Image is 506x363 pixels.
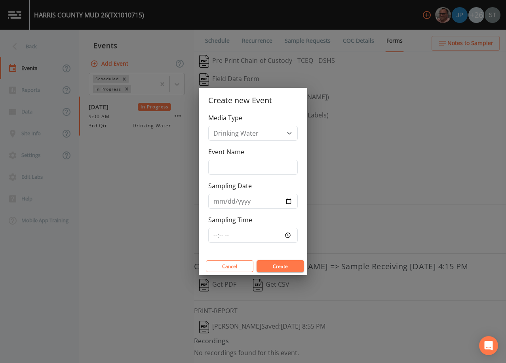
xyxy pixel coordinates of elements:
h2: Create new Event [199,88,307,113]
label: Sampling Date [208,181,252,191]
label: Event Name [208,147,244,157]
button: Cancel [206,260,253,272]
button: Create [257,260,304,272]
div: Open Intercom Messenger [479,336,498,355]
label: Media Type [208,113,242,123]
label: Sampling Time [208,215,252,225]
